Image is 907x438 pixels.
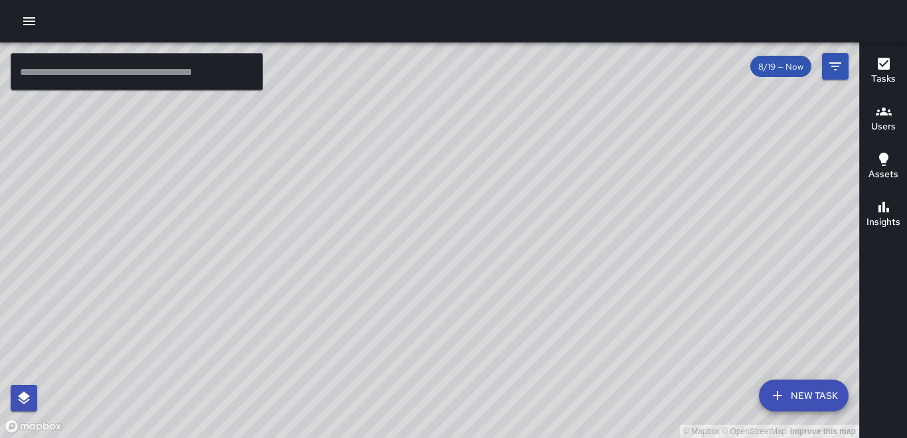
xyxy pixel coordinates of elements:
h6: Assets [868,167,898,182]
h6: Tasks [871,72,896,86]
button: Users [860,96,907,143]
button: Filters [822,53,849,80]
span: 8/19 — Now [750,61,811,72]
h6: Insights [866,215,900,230]
h6: Users [871,119,896,134]
button: Tasks [860,48,907,96]
button: New Task [759,380,849,411]
button: Insights [860,191,907,239]
button: Assets [860,143,907,191]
